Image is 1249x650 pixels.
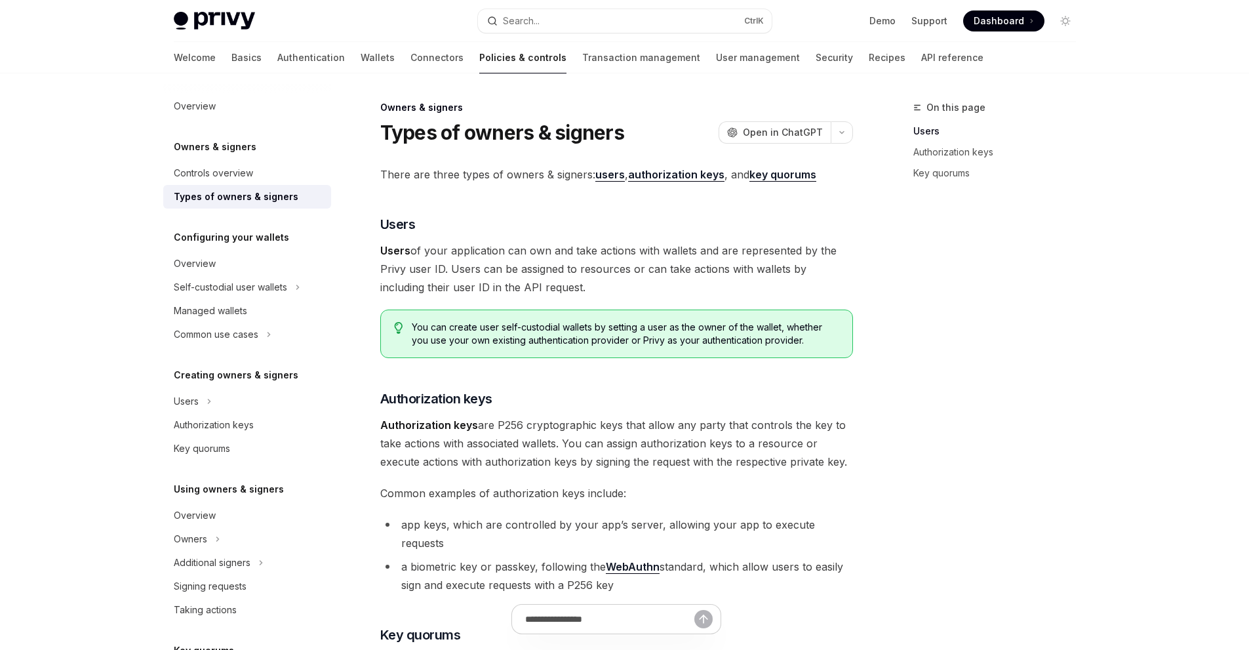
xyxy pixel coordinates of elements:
[380,165,853,184] span: There are three types of owners & signers: , , and
[913,163,1086,184] a: Key quorums
[380,390,492,408] span: Authorization keys
[913,121,1086,142] a: Users
[963,10,1044,31] a: Dashboard
[380,101,853,114] div: Owners & signers
[174,508,216,523] div: Overview
[174,417,254,433] div: Authorization keys
[394,322,403,334] svg: Tip
[380,244,410,257] strong: Users
[163,413,331,437] a: Authorization keys
[479,42,566,73] a: Policies & controls
[163,299,331,323] a: Managed wallets
[749,168,816,182] a: key quorums
[380,516,853,552] li: app keys, which are controlled by your app’s server, allowing your app to execute requests
[380,241,853,296] span: of your application can own and take actions with wallets and are represented by the Privy user I...
[174,230,289,245] h5: Configuring your wallets
[478,9,772,33] button: Search...CtrlK
[380,416,853,471] span: are P256 cryptographic keys that allow any party that controls the key to take actions with assoc...
[174,303,247,319] div: Managed wallets
[926,100,985,115] span: On this page
[174,531,207,547] div: Owners
[163,437,331,460] a: Key quorums
[174,441,230,457] div: Key quorums
[163,252,331,275] a: Overview
[277,42,345,73] a: Authentication
[974,14,1024,28] span: Dashboard
[380,215,416,234] span: Users
[911,14,947,28] a: Support
[595,168,625,182] a: users
[380,484,853,502] span: Common examples of authorization keys include:
[694,610,713,628] button: Send message
[744,16,764,26] span: Ctrl K
[174,579,247,594] div: Signing requests
[163,185,331,209] a: Types of owners & signers
[749,168,816,181] strong: key quorums
[174,367,298,383] h5: Creating owners & signers
[1055,10,1076,31] button: Toggle dark mode
[913,142,1086,163] a: Authorization keys
[163,575,331,598] a: Signing requests
[628,168,724,181] strong: authorization keys
[174,256,216,272] div: Overview
[163,161,331,185] a: Controls overview
[628,168,724,182] a: authorization keys
[174,42,216,73] a: Welcome
[380,558,853,594] li: a biometric key or passkey, following the standard, which allow users to easily sign and execute ...
[410,42,464,73] a: Connectors
[174,189,298,205] div: Types of owners & signers
[412,321,839,347] span: You can create user self-custodial wallets by setting a user as the owner of the wallet, whether ...
[174,165,253,181] div: Controls overview
[380,121,624,144] h1: Types of owners & signers
[174,12,255,30] img: light logo
[921,42,983,73] a: API reference
[361,42,395,73] a: Wallets
[503,13,540,29] div: Search...
[174,327,258,342] div: Common use cases
[163,94,331,118] a: Overview
[174,602,237,618] div: Taking actions
[595,168,625,181] strong: users
[869,14,896,28] a: Demo
[582,42,700,73] a: Transaction management
[174,279,287,295] div: Self-custodial user wallets
[163,598,331,622] a: Taking actions
[816,42,853,73] a: Security
[174,555,250,571] div: Additional signers
[174,98,216,114] div: Overview
[380,418,478,432] strong: Authorization keys
[719,121,831,144] button: Open in ChatGPT
[231,42,262,73] a: Basics
[606,560,660,574] a: WebAuthn
[869,42,905,73] a: Recipes
[174,139,256,155] h5: Owners & signers
[174,481,284,497] h5: Using owners & signers
[716,42,800,73] a: User management
[163,504,331,527] a: Overview
[743,126,823,139] span: Open in ChatGPT
[174,394,199,409] div: Users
